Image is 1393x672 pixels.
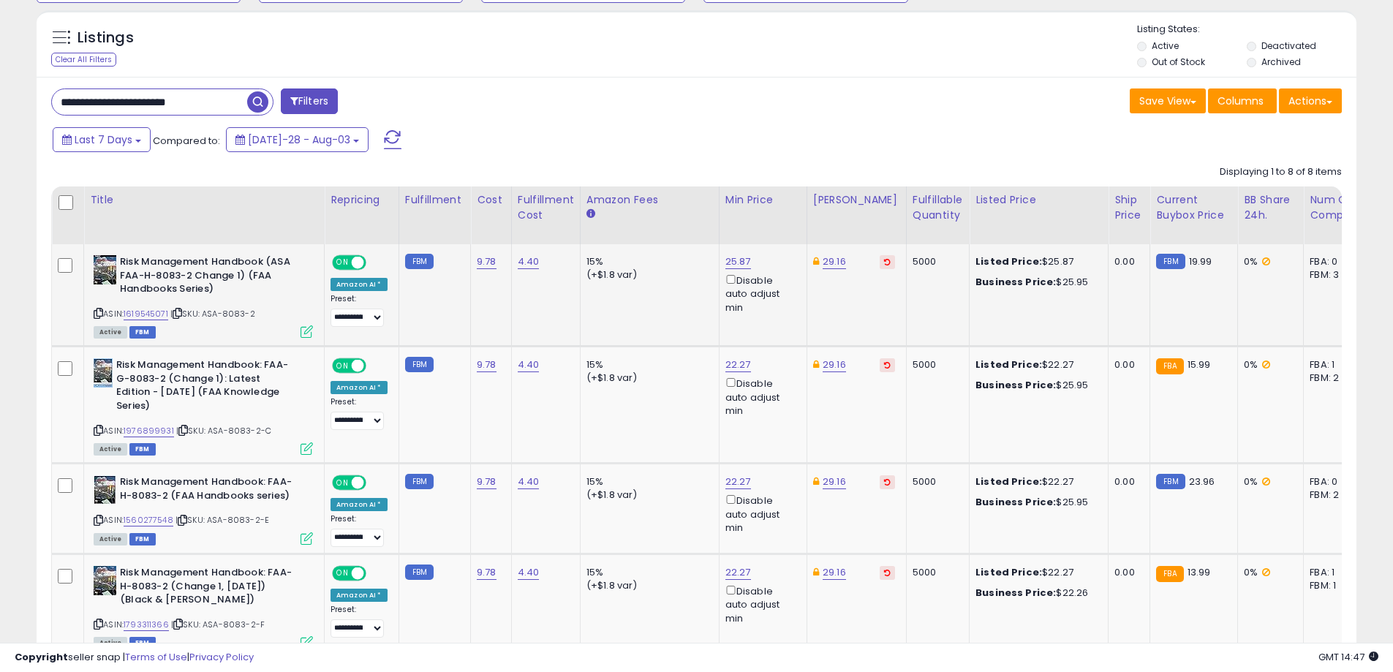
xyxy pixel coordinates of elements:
div: 5000 [913,255,958,268]
a: Privacy Policy [189,650,254,664]
b: Listed Price: [975,565,1042,579]
div: Disable auto adjust min [725,492,796,535]
div: FBM: 2 [1310,371,1358,385]
strong: Copyright [15,650,68,664]
span: FBM [129,443,156,456]
div: 0.00 [1114,475,1139,488]
div: Ship Price [1114,192,1144,223]
div: BB Share 24h. [1244,192,1297,223]
div: Num of Comp. [1310,192,1363,223]
div: 0% [1244,358,1292,371]
button: Save View [1130,88,1206,113]
div: Amazon AI * [331,278,388,291]
div: $22.27 [975,566,1097,579]
div: (+$1.8 var) [586,268,708,282]
div: Disable auto adjust min [725,272,796,314]
b: Listed Price: [975,358,1042,371]
div: 5000 [913,566,958,579]
b: Listed Price: [975,254,1042,268]
div: Clear All Filters [51,53,116,67]
a: 29.16 [823,358,846,372]
label: Out of Stock [1152,56,1205,68]
div: 15% [586,566,708,579]
span: Columns [1218,94,1264,108]
button: Filters [281,88,338,114]
span: OFF [364,360,388,372]
div: 0% [1244,255,1292,268]
b: Risk Management Handbook: FAA-G-8083-2 (Change 1): Latest Edition - [DATE] (FAA Knowledge Series) [116,358,294,416]
span: | SKU: ASA-8083-2-F [171,619,265,630]
h5: Listings [78,28,134,48]
b: Business Price: [975,586,1056,600]
span: FBM [129,533,156,545]
div: Current Buybox Price [1156,192,1231,223]
div: Min Price [725,192,801,208]
div: Fulfillable Quantity [913,192,963,223]
span: All listings currently available for purchase on Amazon [94,443,127,456]
span: Compared to: [153,134,220,148]
small: FBM [405,565,434,580]
small: FBM [405,474,434,489]
span: All listings currently available for purchase on Amazon [94,326,127,339]
div: $25.95 [975,496,1097,509]
a: 1793311366 [124,619,169,631]
div: 0% [1244,566,1292,579]
b: Listed Price: [975,475,1042,488]
a: 22.27 [725,358,751,372]
div: Preset: [331,294,388,327]
span: Last 7 Days [75,132,132,147]
small: FBM [1156,474,1185,489]
a: 4.40 [518,475,540,489]
div: $25.95 [975,276,1097,289]
span: 23.96 [1189,475,1215,488]
a: 9.78 [477,475,497,489]
div: Preset: [331,514,388,547]
span: | SKU: ASA-8083-2-E [175,514,269,526]
a: 22.27 [725,475,751,489]
div: Amazon AI * [331,589,388,602]
div: FBM: 2 [1310,488,1358,502]
small: FBA [1156,566,1183,582]
a: 25.87 [725,254,751,269]
span: ON [333,360,352,372]
div: Repricing [331,192,393,208]
div: FBA: 0 [1310,475,1358,488]
label: Active [1152,39,1179,52]
div: (+$1.8 var) [586,579,708,592]
div: (+$1.8 var) [586,371,708,385]
div: Disable auto adjust min [725,583,796,625]
small: Amazon Fees. [586,208,595,221]
span: 19.99 [1189,254,1212,268]
img: 51-PtXZx-WL._SL40_.jpg [94,475,116,505]
a: 4.40 [518,565,540,580]
div: 5000 [913,475,958,488]
div: 0.00 [1114,358,1139,371]
div: Disable auto adjust min [725,375,796,418]
span: 15.99 [1188,358,1211,371]
div: Fulfillment [405,192,464,208]
span: ON [333,567,352,580]
div: Title [90,192,318,208]
a: 29.16 [823,475,846,489]
a: 4.40 [518,358,540,372]
div: ASIN: [94,475,313,543]
div: 0% [1244,475,1292,488]
div: 15% [586,358,708,371]
div: Preset: [331,397,388,430]
div: 15% [586,255,708,268]
div: ASIN: [94,358,313,453]
span: | SKU: ASA-8083-2-C [176,425,271,437]
span: OFF [364,567,388,580]
div: $25.87 [975,255,1097,268]
button: Columns [1208,88,1277,113]
div: Cost [477,192,505,208]
span: OFF [364,477,388,489]
div: $22.27 [975,358,1097,371]
a: 9.78 [477,254,497,269]
div: Amazon AI * [331,381,388,394]
b: Business Price: [975,378,1056,392]
a: 29.16 [823,565,846,580]
span: FBM [129,326,156,339]
b: Business Price: [975,495,1056,509]
span: [DATE]-28 - Aug-03 [248,132,350,147]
